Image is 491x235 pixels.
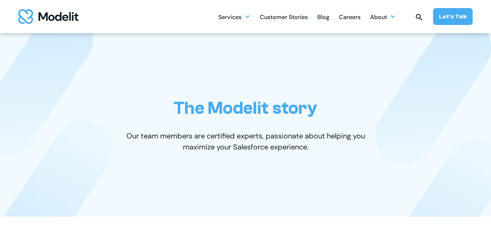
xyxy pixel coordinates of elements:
[260,11,308,25] div: Customer Stories
[439,12,467,21] div: Let’s Talk
[317,10,329,24] a: Blog
[433,8,473,25] a: Let’s Talk
[218,11,241,25] div: Services
[260,10,308,24] a: Customer Stories
[119,130,372,152] p: Our team members are certified experts, passionate about helping you maximize your Salesforce exp...
[18,9,78,24] img: modelit logo
[370,11,387,25] div: About
[18,9,78,24] a: home
[370,10,396,24] div: About
[218,10,250,24] div: Services
[174,98,317,119] h1: The Modelit story
[339,10,361,24] a: Careers
[339,11,361,25] div: Careers
[317,11,329,25] div: Blog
